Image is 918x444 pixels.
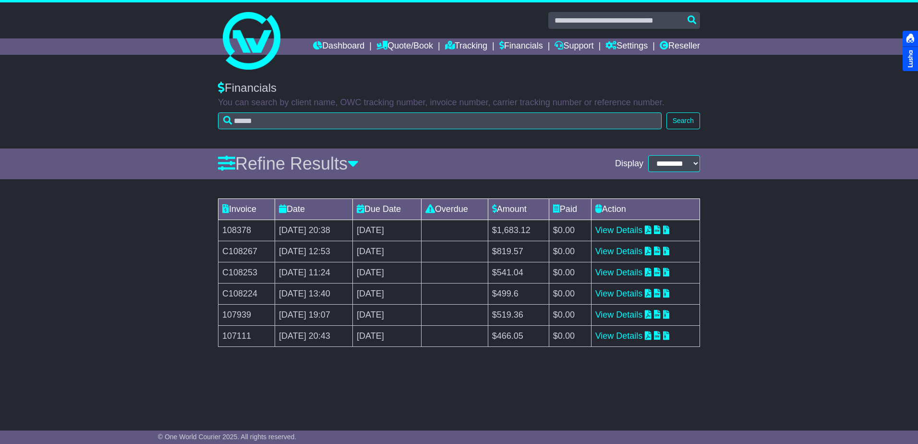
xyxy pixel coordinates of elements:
[218,98,700,108] p: You can search by client name, OWC tracking number, invoice number, carrier tracking number or re...
[549,220,591,241] td: $0.00
[488,198,549,220] td: Amount
[353,241,422,262] td: [DATE]
[275,241,352,262] td: [DATE] 12:53
[275,325,352,346] td: [DATE] 20:43
[218,304,275,325] td: 107939
[595,247,643,256] a: View Details
[353,283,422,304] td: [DATE]
[275,198,352,220] td: Date
[488,325,549,346] td: $466.05
[549,325,591,346] td: $0.00
[218,154,359,173] a: Refine Results
[549,262,591,283] td: $0.00
[595,331,643,341] a: View Details
[591,198,700,220] td: Action
[488,304,549,325] td: $519.36
[666,112,700,129] button: Search
[275,304,352,325] td: [DATE] 19:07
[158,433,297,441] span: © One World Courier 2025. All rights reserved.
[555,38,593,55] a: Support
[488,220,549,241] td: $1,683.12
[549,241,591,262] td: $0.00
[313,38,364,55] a: Dashboard
[488,262,549,283] td: $541.04
[275,220,352,241] td: [DATE] 20:38
[218,220,275,241] td: 108378
[353,304,422,325] td: [DATE]
[353,198,422,220] td: Due Date
[445,38,487,55] a: Tracking
[353,220,422,241] td: [DATE]
[218,81,700,95] div: Financials
[615,159,643,169] span: Display
[353,325,422,346] td: [DATE]
[549,304,591,325] td: $0.00
[595,289,643,298] a: View Details
[275,283,352,304] td: [DATE] 13:40
[353,262,422,283] td: [DATE]
[605,38,648,55] a: Settings
[595,225,643,235] a: View Details
[376,38,433,55] a: Quote/Book
[488,241,549,262] td: $819.57
[488,283,549,304] td: $499.6
[421,198,488,220] td: Overdue
[275,262,352,283] td: [DATE] 11:24
[660,38,700,55] a: Reseller
[499,38,543,55] a: Financials
[549,283,591,304] td: $0.00
[218,262,275,283] td: C108253
[595,268,643,277] a: View Details
[218,283,275,304] td: C108224
[549,198,591,220] td: Paid
[218,241,275,262] td: C108267
[595,310,643,320] a: View Details
[218,198,275,220] td: Invoice
[218,325,275,346] td: 107111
